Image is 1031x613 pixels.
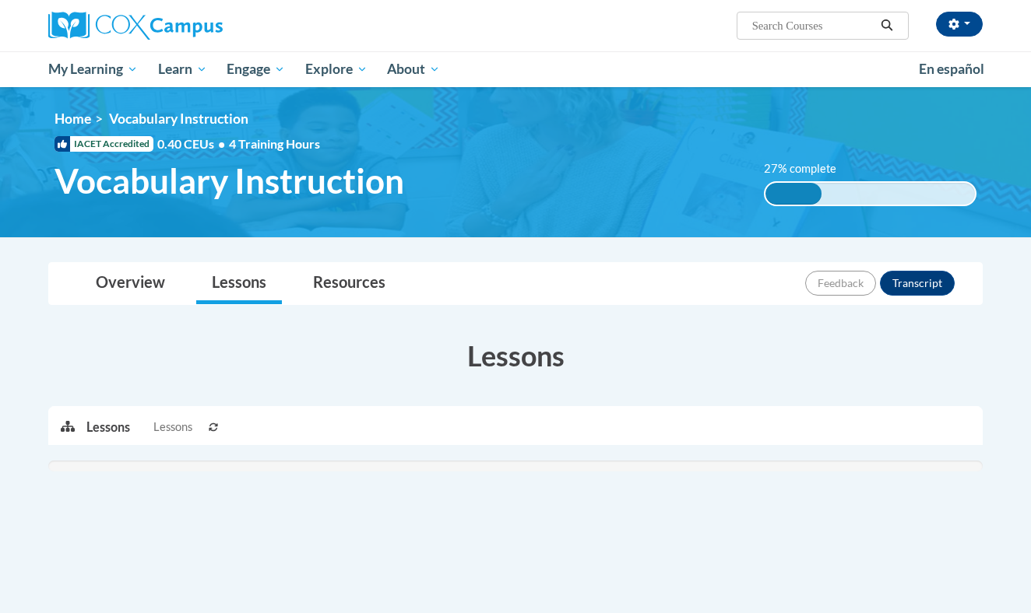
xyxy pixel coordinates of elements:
a: Home [55,110,91,127]
img: Cox Campus [48,12,223,40]
div: 27% complete [765,183,822,205]
a: Overview [80,263,181,304]
span: • [218,136,225,151]
p: Lessons [86,419,130,436]
div: Main menu [25,51,1006,87]
button: Search [875,16,899,35]
span: 0.40 CEUs [157,135,229,152]
button: Transcript [880,271,955,296]
input: Search Courses [751,16,875,35]
span: Vocabulary Instruction [109,110,248,127]
span: About [387,60,440,79]
span: My Learning [48,60,138,79]
span: Engage [227,60,285,79]
a: En español [909,53,994,86]
button: Feedback [805,271,876,296]
a: Learn [148,51,217,87]
a: My Learning [38,51,148,87]
span: Learn [158,60,207,79]
a: Resources [297,263,401,304]
span: En español [919,61,984,77]
label: 27% complete [764,160,853,177]
a: Explore [295,51,378,87]
h3: Lessons [48,336,983,375]
span: Explore [305,60,368,79]
span: IACET Accredited [55,136,153,152]
button: Account Settings [936,12,983,37]
span: Vocabulary Instruction [55,160,404,201]
span: 4 Training Hours [229,136,320,151]
a: Cox Campus [48,12,344,40]
a: Lessons [196,263,282,304]
a: About [378,51,451,87]
a: Engage [216,51,295,87]
span: Lessons [153,419,192,436]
